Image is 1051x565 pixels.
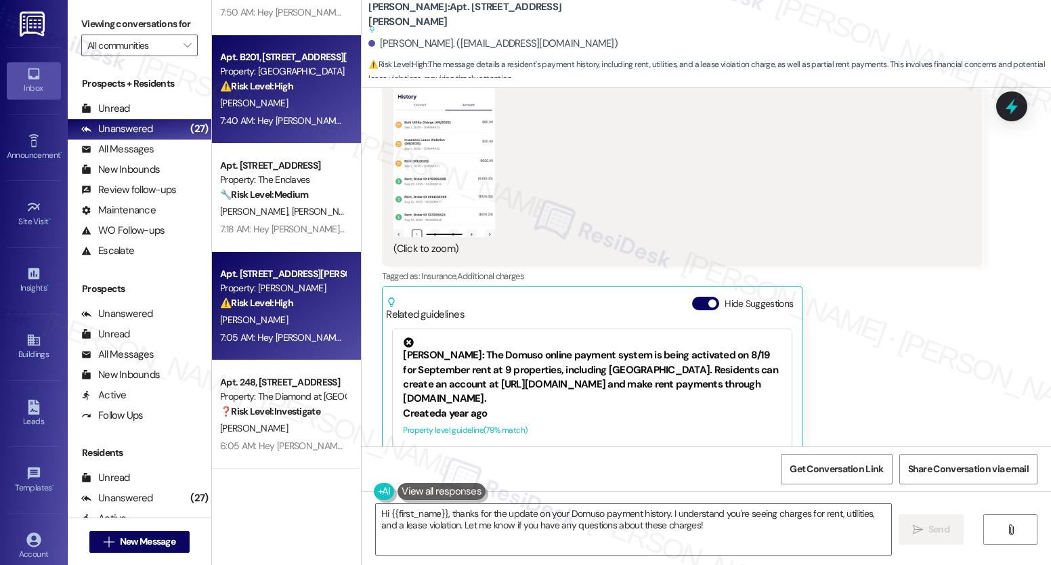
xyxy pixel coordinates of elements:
[457,270,524,282] span: Additional charges
[403,423,781,438] div: Property level guideline ( 79 % match)
[81,14,198,35] label: Viewing conversations for
[913,524,923,535] i: 
[393,17,495,237] button: Zoom image
[220,6,793,18] div: 7:50 AM: Hey [PERSON_NAME], we appreciate your text! We'll be back at 11AM to help you out. If it...
[220,267,345,281] div: Apt. [STREET_ADDRESS][PERSON_NAME]
[184,40,191,51] i: 
[68,77,211,91] div: Prospects + Residents
[220,50,345,64] div: Apt. B201, [STREET_ADDRESS][PERSON_NAME]
[220,331,793,343] div: 7:05 AM: Hey [PERSON_NAME], we appreciate your text! We'll be back at 11AM to help you out. If it...
[1006,524,1016,535] i: 
[7,196,61,232] a: Site Visit •
[220,405,320,417] strong: ❓ Risk Level: Investigate
[899,514,964,545] button: Send
[120,535,175,549] span: New Message
[104,537,114,547] i: 
[47,281,49,291] span: •
[81,491,153,505] div: Unanswered
[220,173,345,187] div: Property: The Enclaves
[87,35,176,56] input: All communities
[781,454,892,484] button: Get Conversation Link
[49,215,51,224] span: •
[81,142,154,156] div: All Messages
[382,266,982,286] div: Tagged as:
[899,454,1037,484] button: Share Conversation via email
[81,163,160,177] div: New Inbounds
[81,409,144,423] div: Follow Ups
[220,114,793,127] div: 7:40 AM: Hey [PERSON_NAME], we appreciate your text! We'll be back at 11AM to help you out. If it...
[292,205,360,217] span: [PERSON_NAME]
[81,511,127,526] div: Active
[81,471,130,485] div: Unread
[81,388,127,402] div: Active
[81,224,165,238] div: WO Follow-ups
[393,242,960,256] div: (Click to zoom)
[7,528,61,565] a: Account
[89,531,190,553] button: New Message
[220,64,345,79] div: Property: [GEOGRAPHIC_DATA]
[725,297,793,311] label: Hide Suggestions
[7,329,61,365] a: Buildings
[220,314,288,326] span: [PERSON_NAME]
[81,368,160,382] div: New Inbounds
[220,375,345,390] div: Apt. 248, [STREET_ADDRESS]
[20,12,47,37] img: ResiDesk Logo
[220,422,288,434] span: [PERSON_NAME]
[187,119,211,140] div: (27)
[81,102,130,116] div: Unread
[220,297,293,309] strong: ⚠️ Risk Level: High
[7,462,61,499] a: Templates •
[790,462,883,476] span: Get Conversation Link
[928,522,949,537] span: Send
[376,504,891,555] textarea: Hi {{first_name}}, thanks for the update on your Domuso payment history. I understand you're seei...
[908,462,1029,476] span: Share Conversation via email
[220,188,308,201] strong: 🔧 Risk Level: Medium
[220,80,293,92] strong: ⚠️ Risk Level: High
[7,396,61,432] a: Leads
[220,440,708,452] div: 6:05 AM: Hey [PERSON_NAME]. I got my monthly statement in the email and I can see the violation 2...
[81,122,153,136] div: Unanswered
[81,203,156,217] div: Maintenance
[7,262,61,299] a: Insights •
[368,37,618,51] div: [PERSON_NAME]. ([EMAIL_ADDRESS][DOMAIN_NAME])
[220,390,345,404] div: Property: The Diamond at [GEOGRAPHIC_DATA]
[386,297,465,322] div: Related guidelines
[7,62,61,99] a: Inbox
[68,446,211,460] div: Residents
[52,481,54,490] span: •
[368,58,1051,87] span: : The message details a resident's payment history, including rent, utilities, and a lease violat...
[403,406,781,421] div: Created a year ago
[81,244,134,258] div: Escalate
[220,223,876,235] div: 7:18 AM: Hey [PERSON_NAME] and [PERSON_NAME], we appreciate your text! We'll be back at 11AM to h...
[81,348,154,362] div: All Messages
[220,281,345,295] div: Property: [PERSON_NAME]
[403,337,781,406] div: [PERSON_NAME]: The Domuso online payment system is being activated on 8/19 for September rent at ...
[81,183,176,197] div: Review follow-ups
[187,488,211,509] div: (27)
[220,159,345,173] div: Apt. [STREET_ADDRESS]
[60,148,62,158] span: •
[368,59,427,70] strong: ⚠️ Risk Level: High
[220,205,292,217] span: [PERSON_NAME]
[81,307,153,321] div: Unanswered
[81,327,130,341] div: Unread
[421,270,457,282] span: Insurance ,
[68,282,211,296] div: Prospects
[220,97,288,109] span: [PERSON_NAME]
